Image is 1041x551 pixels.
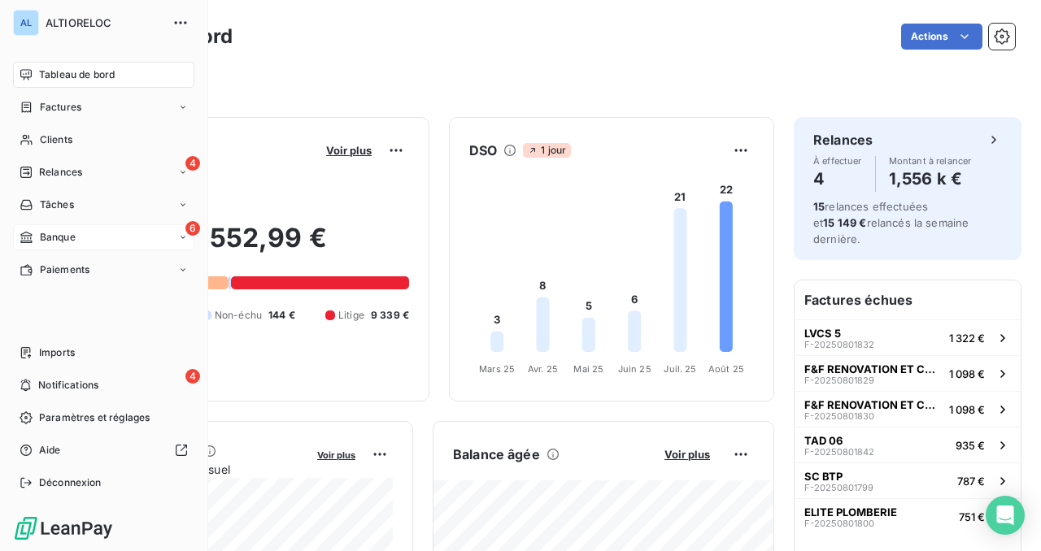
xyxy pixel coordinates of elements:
[469,141,497,160] h6: DSO
[13,94,194,120] a: Factures
[13,192,194,218] a: Tâches
[13,340,194,366] a: Imports
[956,439,985,452] span: 935 €
[618,363,651,375] tspan: Juin 25
[39,443,61,458] span: Aide
[13,257,194,283] a: Paiements
[804,470,843,483] span: SC BTP
[39,475,102,490] span: Déconnexion
[38,378,98,393] span: Notifications
[13,127,194,153] a: Clients
[804,505,897,518] span: ELITE PLOMBERIE
[986,496,1025,535] div: Open Intercom Messenger
[959,510,985,523] span: 751 €
[39,165,82,180] span: Relances
[795,355,1021,391] button: F&F RENOVATION ET CONSTRUCTIONF-202508018291 098 €
[795,391,1021,427] button: F&F RENOVATION ET CONSTRUCTIONF-202508018301 098 €
[39,67,115,82] span: Tableau de bord
[795,498,1021,534] button: ELITE PLOMBERIEF-20250801800751 €
[479,363,515,375] tspan: Mars 25
[889,166,972,192] h4: 1,556 k €
[13,159,194,185] a: 4Relances
[39,410,150,425] span: Paramètres et réglages
[268,308,295,323] span: 144 €
[321,143,377,158] button: Voir plus
[889,156,972,166] span: Montant à relancer
[13,515,114,541] img: Logo LeanPay
[317,449,355,461] span: Voir plus
[13,437,194,463] a: Aide
[664,448,710,461] span: Voir plus
[901,24,982,50] button: Actions
[13,224,194,250] a: 6Banque
[371,308,409,323] span: 9 339 €
[813,130,873,150] h6: Relances
[795,280,1021,319] h6: Factures échues
[795,427,1021,462] button: TAD 06F-20250801842935 €
[804,411,874,421] span: F-20250801830
[312,447,360,462] button: Voir plus
[804,375,874,385] span: F-20250801829
[40,197,74,212] span: Tâches
[949,403,985,416] span: 1 098 €
[823,216,866,229] span: 15 149 €
[215,308,262,323] span: Non-échu
[185,221,200,236] span: 6
[185,369,200,384] span: 4
[528,363,558,375] tspan: Avr. 25
[795,319,1021,355] button: LVCS 5F-202508018321 322 €
[804,447,874,457] span: F-20250801842
[13,405,194,431] a: Paramètres et réglages
[573,363,603,375] tspan: Mai 25
[949,367,985,380] span: 1 098 €
[804,483,873,492] span: F-20250801799
[804,398,943,411] span: F&F RENOVATION ET CONSTRUCTION
[664,363,696,375] tspan: Juil. 25
[804,434,843,447] span: TAD 06
[804,327,841,340] span: LVCS 5
[523,143,571,158] span: 1 jour
[46,16,163,29] span: ALTIORELOC
[708,363,744,375] tspan: Août 25
[795,462,1021,498] button: SC BTPF-20250801799787 €
[813,200,825,213] span: 15
[13,10,39,36] div: AL
[453,445,540,464] h6: Balance âgée
[804,518,874,528] span: F-20250801800
[813,166,862,192] h4: 4
[338,308,364,323] span: Litige
[949,332,985,345] span: 1 322 €
[40,100,81,115] span: Factures
[660,447,715,462] button: Voir plus
[326,144,372,157] span: Voir plus
[804,362,943,375] span: F&F RENOVATION ET CONSTRUCTION
[813,200,969,245] span: relances effectuées et relancés la semaine dernière.
[185,156,200,171] span: 4
[40,262,89,277] span: Paiements
[39,345,75,360] span: Imports
[40,230,76,245] span: Banque
[804,340,874,349] span: F-20250801832
[40,132,72,147] span: Clients
[92,222,409,271] h2: 16 552,99 €
[813,156,862,166] span: À effectuer
[13,62,194,88] a: Tableau de bord
[957,475,985,488] span: 787 €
